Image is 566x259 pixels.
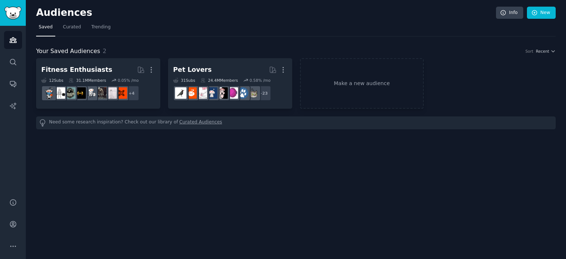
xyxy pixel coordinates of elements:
a: Fitness Enthusiasts12Subs31.1MMembers0.05% /mo+4personaltrainingphysicaltherapyfitness30plusweigh... [36,58,160,109]
img: physicaltherapy [105,87,117,99]
div: Fitness Enthusiasts [41,65,112,74]
a: New [527,7,556,19]
a: Curated Audiences [179,119,222,127]
img: fitness30plus [95,87,106,99]
a: Make a new audience [300,58,424,109]
div: 24.4M Members [200,78,238,83]
img: dogs [237,87,248,99]
a: Saved [36,21,55,36]
span: 2 [103,48,106,55]
img: cats [247,87,259,99]
div: Sort [525,49,534,54]
span: Trending [91,24,111,31]
img: GummySearch logo [4,7,21,20]
div: 31.1M Members [69,78,106,83]
span: Recent [536,49,549,54]
a: Trending [89,21,113,36]
img: parrots [216,87,228,99]
div: + 23 [256,85,271,101]
img: birding [175,87,186,99]
img: RATS [196,87,207,99]
button: Recent [536,49,556,54]
div: 31 Sub s [173,78,195,83]
img: workout [74,87,86,99]
img: GYM [54,87,65,99]
div: 12 Sub s [41,78,63,83]
img: BeardedDragons [185,87,197,99]
div: 0.05 % /mo [118,78,139,83]
h2: Audiences [36,7,496,19]
a: Info [496,7,523,19]
span: Curated [63,24,81,31]
span: Your Saved Audiences [36,47,100,56]
div: Pet Lovers [173,65,212,74]
img: Health [43,87,55,99]
a: Pet Lovers31Subs24.4MMembers0.58% /mo+23catsdogsAquariumsparrotsdogswithjobsRATSBeardedDragonsbir... [168,58,292,109]
img: personaltraining [116,87,127,99]
img: GymMotivation [64,87,76,99]
div: Need some research inspiration? Check out our library of [36,116,556,129]
div: + 4 [124,85,139,101]
a: Curated [60,21,84,36]
div: 0.58 % /mo [249,78,270,83]
img: Aquariums [227,87,238,99]
img: weightroom [85,87,96,99]
span: Saved [39,24,53,31]
img: dogswithjobs [206,87,217,99]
